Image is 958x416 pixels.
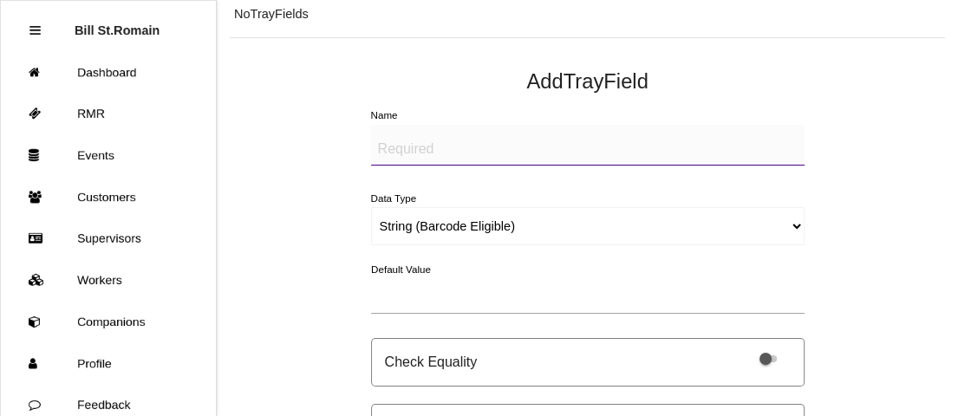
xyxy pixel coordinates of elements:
a: RMR [1,93,216,134]
a: Workers [1,259,216,301]
a: Events [1,134,216,176]
label: Data Type [371,192,417,204]
a: Supervisors [1,218,216,259]
p: Bill St.Romain [75,10,160,37]
h5: Add Tray Field [230,70,945,93]
a: Profile [1,342,216,384]
div: Check Equality [385,352,478,373]
a: Companions [1,301,216,342]
label: Name [371,109,398,120]
label: Default Value [371,263,431,277]
a: Dashboard [1,51,216,93]
div: Close [29,10,40,51]
div: Check Equality of string with another property [371,338,805,387]
a: Customers [1,176,216,218]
